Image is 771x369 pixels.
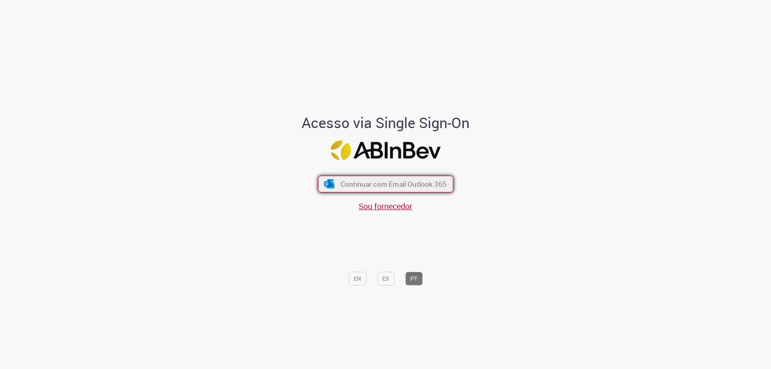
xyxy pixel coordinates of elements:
a: Sou fornecedor [359,201,412,212]
button: ES [377,272,394,285]
img: Logo ABInBev [330,141,441,160]
span: Continuar com Email Outlook 365 [340,179,446,189]
button: ícone Azure/Microsoft 360 Continuar com Email Outlook 365 [318,176,453,193]
h1: Acesso via Single Sign-On [274,115,497,131]
img: ícone Azure/Microsoft 360 [323,179,335,188]
button: EN [349,272,366,285]
button: PT [405,272,422,285]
